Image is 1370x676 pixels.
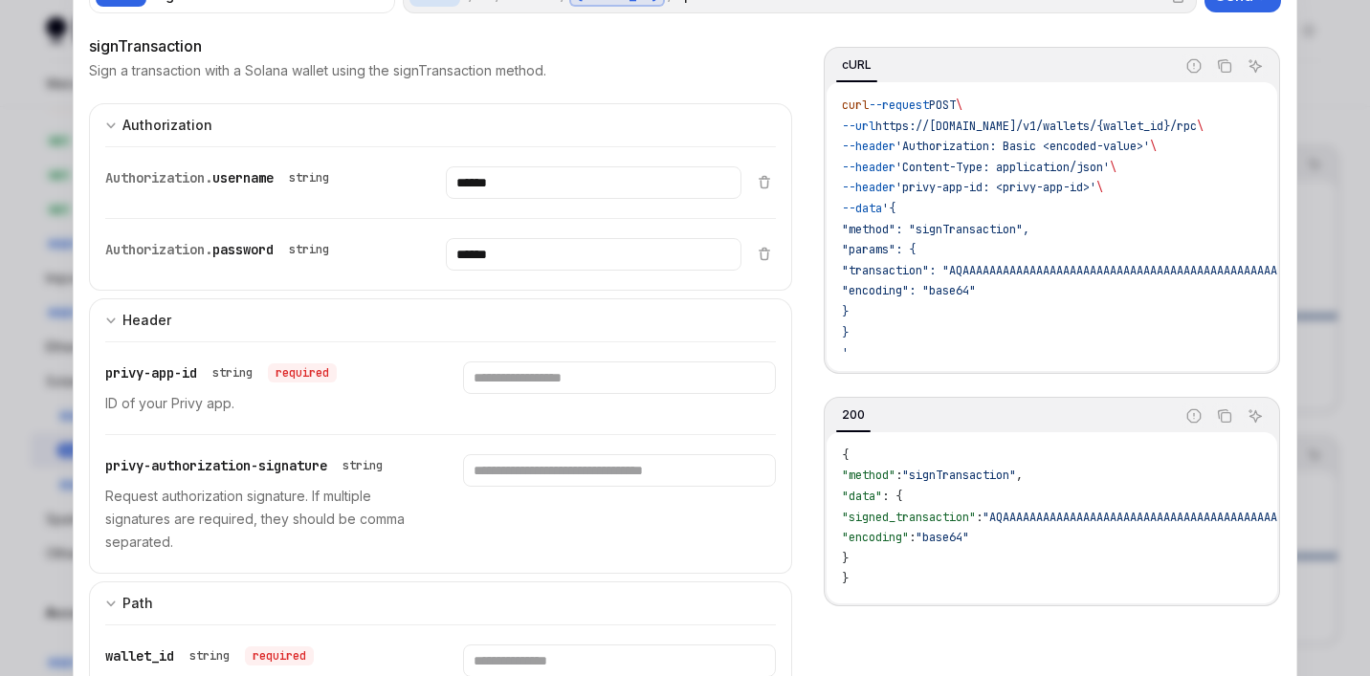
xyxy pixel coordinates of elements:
button: Ask AI [1243,54,1268,78]
span: '{ [882,201,895,216]
div: required [245,646,314,665]
button: Expand input section [89,581,792,624]
div: 200 [836,403,871,426]
span: ' [842,345,849,360]
button: Expand input section [89,298,792,341]
span: "encoding" [842,530,909,545]
span: } [842,325,849,340]
div: Authorization.password [105,238,337,261]
span: , [1016,468,1023,483]
span: --header [842,160,895,175]
div: wallet_id [105,644,314,667]
span: \ [956,98,962,113]
span: \ [1110,160,1116,175]
span: "encoding": "base64" [842,283,976,298]
div: privy-app-id [105,361,337,384]
button: Report incorrect code [1182,403,1206,428]
div: required [268,363,337,382]
span: } [842,571,849,586]
input: Enter privy-app-id [463,361,775,394]
span: \ [1096,180,1103,195]
span: "method" [842,468,895,483]
span: "base64" [916,530,969,545]
span: wallet_id [105,647,174,665]
button: Delete item [753,246,776,261]
span: \ [1150,139,1157,154]
span: --request [869,98,929,113]
span: "signTransaction" [902,468,1016,483]
button: Delete item [753,174,776,189]
span: --url [842,119,875,134]
div: Authorization [122,114,212,137]
span: : [895,468,902,483]
span: Authorization. [105,169,212,186]
p: Sign a transaction with a Solana wallet using the signTransaction method. [89,61,546,80]
span: 'Content-Type: application/json' [895,160,1110,175]
input: Enter privy-authorization-signature [463,454,775,487]
span: : [976,510,983,525]
span: "params": { [842,242,916,257]
button: Expand input section [89,103,792,146]
span: : { [882,489,902,504]
span: curl [842,98,869,113]
span: username [212,169,274,186]
button: Copy the contents from the code block [1212,54,1237,78]
span: \ [1197,119,1204,134]
span: privy-authorization-signature [105,457,327,474]
button: Report incorrect code [1182,54,1206,78]
span: } [842,304,849,319]
span: 'Authorization: Basic <encoded-value>' [895,139,1150,154]
button: Copy the contents from the code block [1212,403,1237,428]
span: --header [842,139,895,154]
span: privy-app-id [105,364,197,382]
span: "method": "signTransaction", [842,222,1029,237]
div: privy-authorization-signature [105,454,390,477]
span: https://[DOMAIN_NAME]/v1/wallets/{wallet_id}/rpc [875,119,1197,134]
div: signTransaction [89,34,792,57]
span: POST [929,98,956,113]
div: Path [122,592,153,615]
span: } [842,551,849,566]
span: "data" [842,489,882,504]
span: : [909,530,916,545]
div: cURL [836,54,877,76]
input: Enter password [446,238,740,271]
span: "signed_transaction" [842,510,976,525]
p: Request authorization signature. If multiple signatures are required, they should be comma separa... [105,485,417,554]
span: 'privy-app-id: <privy-app-id>' [895,180,1096,195]
button: Ask AI [1243,403,1268,428]
div: Header [122,309,171,332]
div: Authorization.username [105,166,337,189]
span: --data [842,201,882,216]
span: { [842,447,849,463]
span: --header [842,180,895,195]
span: Authorization. [105,241,212,258]
p: ID of your Privy app. [105,392,417,415]
span: password [212,241,274,258]
input: Enter username [446,166,740,199]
